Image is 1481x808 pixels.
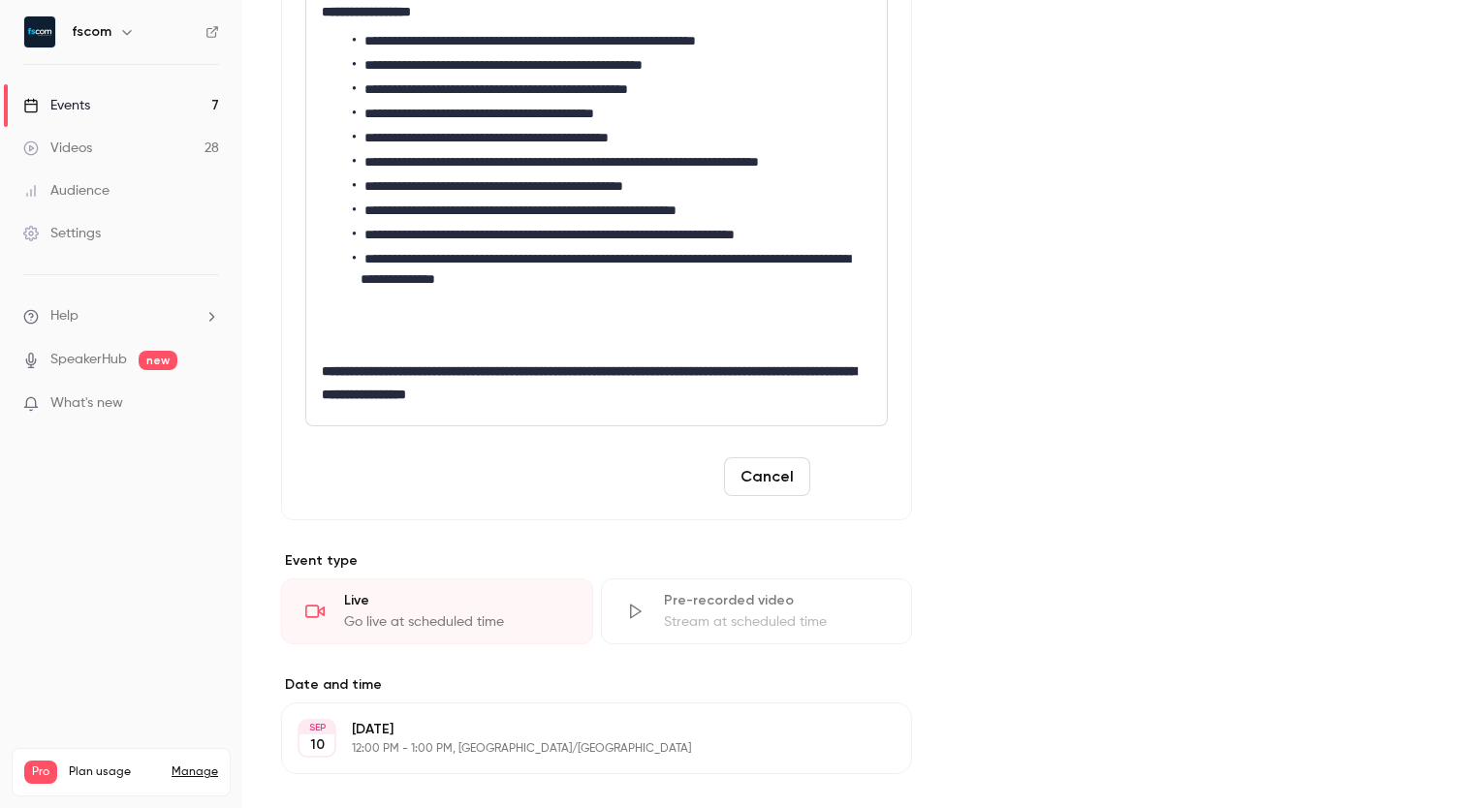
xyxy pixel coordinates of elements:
span: Pro [24,761,57,784]
div: Pre-recorded videoStream at scheduled time [601,578,913,644]
span: Plan usage [69,764,160,780]
button: Cancel [724,457,810,496]
div: Audience [23,181,110,201]
label: Date and time [281,675,912,695]
iframe: Noticeable Trigger [196,395,219,413]
div: Stream at scheduled time [664,612,889,632]
li: help-dropdown-opener [23,306,219,326]
div: Live [344,591,569,610]
img: fscom [24,16,55,47]
div: SEP [299,721,334,734]
span: Help [50,306,79,326]
div: Settings [23,224,101,243]
div: Go live at scheduled time [344,612,569,632]
a: Manage [172,764,218,780]
div: LiveGo live at scheduled time [281,578,593,644]
div: Videos [23,139,92,158]
span: new [139,351,177,370]
p: Event type [281,551,912,571]
p: 10 [310,735,325,755]
div: Events [23,96,90,115]
div: Pre-recorded video [664,591,889,610]
a: SpeakerHub [50,350,127,370]
p: 12:00 PM - 1:00 PM, [GEOGRAPHIC_DATA]/[GEOGRAPHIC_DATA] [352,741,809,757]
span: What's new [50,393,123,414]
h6: fscom [72,22,111,42]
p: [DATE] [352,720,809,739]
button: Save [818,457,888,496]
